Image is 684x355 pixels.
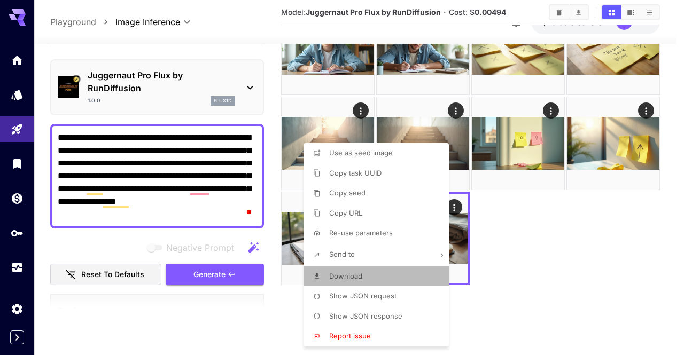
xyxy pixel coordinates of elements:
div: Keywords by Traffic [118,63,180,70]
span: Send to [329,250,355,258]
img: logo_orange.svg [17,17,26,26]
img: tab_domain_overview_orange.svg [29,62,37,70]
span: Show JSON request [329,291,397,300]
img: tab_keywords_by_traffic_grey.svg [106,62,115,70]
span: Copy URL [329,209,362,217]
span: Copy seed [329,188,366,197]
div: Domain Overview [41,63,96,70]
span: Show JSON response [329,312,402,320]
span: Copy task UUID [329,169,382,177]
span: Download [329,272,362,280]
span: Report issue [329,332,371,340]
span: Re-use parameters [329,228,393,237]
div: v 4.0.25 [30,17,52,26]
div: Domain: [URL] [28,28,76,36]
img: website_grey.svg [17,28,26,36]
span: Use as seed image [329,148,393,157]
